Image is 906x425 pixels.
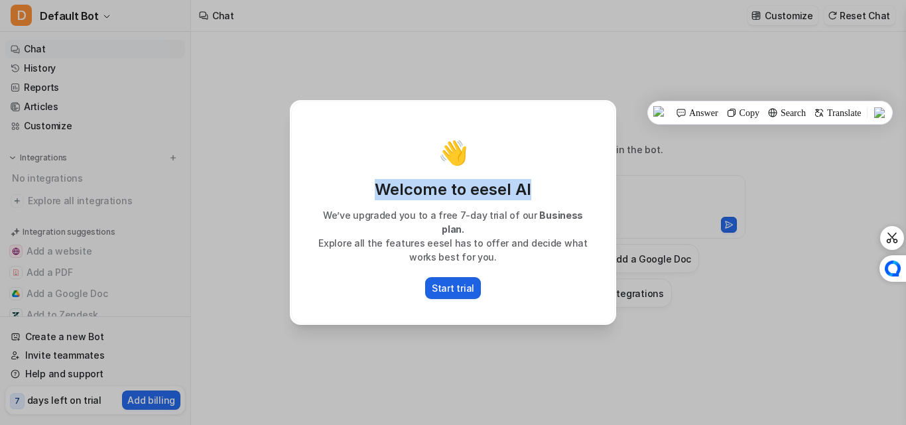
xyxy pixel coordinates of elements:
[425,277,481,299] button: Start trial
[305,236,601,264] p: Explore all the features eesel has to offer and decide what works best for you.
[438,139,468,166] p: 👋
[305,179,601,200] p: Welcome to eesel AI
[432,281,474,295] p: Start trial
[305,208,601,236] p: We’ve upgraded you to a free 7-day trial of our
